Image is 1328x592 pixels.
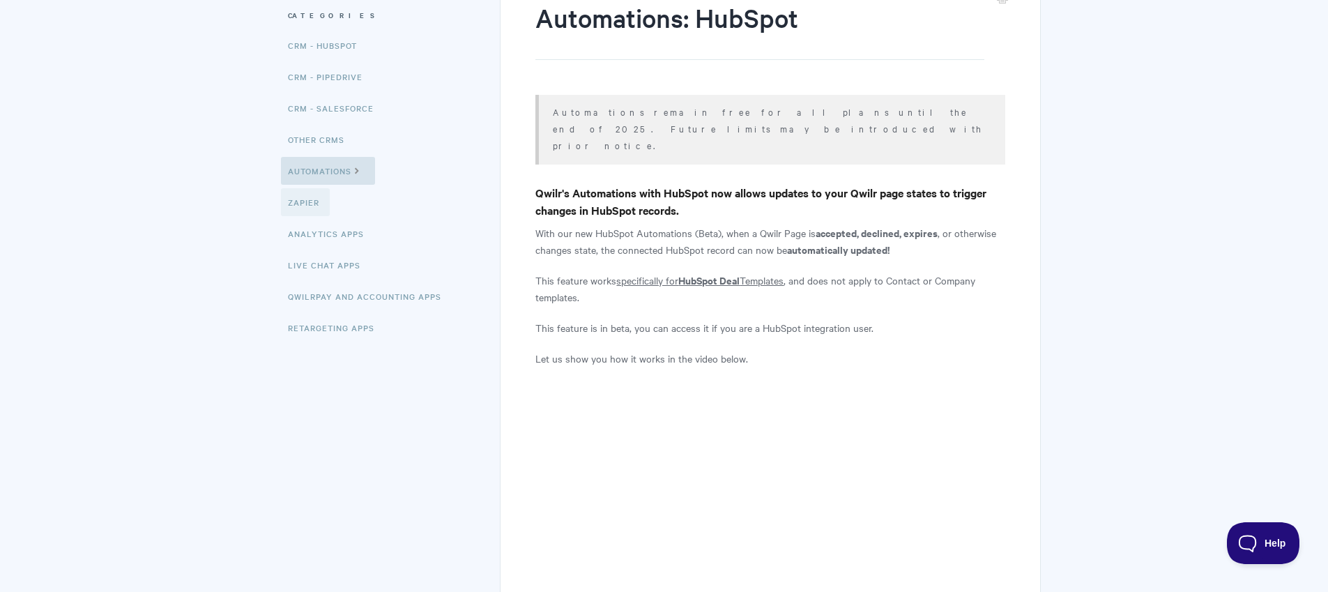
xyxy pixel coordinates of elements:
[1227,522,1300,564] iframe: Toggle Customer Support
[535,272,1005,305] p: This feature works , and does not apply to Contact or Company templates.
[288,31,367,59] a: CRM - HubSpot
[535,350,1005,367] p: Let us show you how it works in the video below.
[288,63,373,91] a: CRM - Pipedrive
[787,242,890,257] b: automatically updated!
[288,251,371,279] a: Live Chat Apps
[288,94,384,122] a: CRM - Salesforce
[553,103,987,153] p: Automations remain free for all plans until the end of 2025. Future limits may be introduced with...
[288,220,374,248] a: Analytics Apps
[535,319,1005,336] p: This feature is in beta, you can access it if you are a HubSpot integration user.
[816,225,938,240] b: accepted, declined, expires
[281,188,330,216] a: Zapier
[281,157,375,185] a: Automations
[740,273,784,287] u: Templates
[288,3,461,28] h3: Categories
[288,314,385,342] a: Retargeting Apps
[678,273,740,287] b: HubSpot Deal
[288,282,452,310] a: QwilrPay and Accounting Apps
[288,126,355,153] a: Other CRMs
[616,273,678,287] u: specifically for
[535,225,1005,258] p: With our new HubSpot Automations (Beta), when a Qwilr Page is , or otherwise changes state, the c...
[535,184,1005,219] h4: Qwilr's Automations with HubSpot now allows updates to your Qwilr page states to trigger changes ...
